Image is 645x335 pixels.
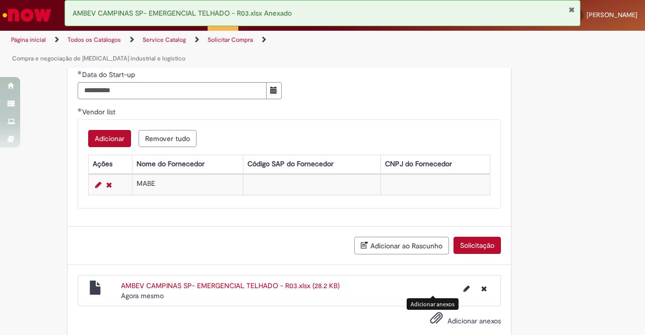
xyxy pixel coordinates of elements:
[12,54,185,62] a: Compra e negociação de [MEDICAL_DATA] industrial e logístico
[82,107,117,116] span: Vendor list
[8,31,422,68] ul: Trilhas de página
[454,237,501,254] button: Solicitação
[475,281,493,297] button: Excluir AMBEV CAMPINAS SP- EMERGENCIAL TELHADO - R03.xlsx
[447,316,501,325] span: Adicionar anexos
[139,130,197,147] button: Remove all rows for Vendor list
[132,155,243,173] th: Nome do Fornecedor
[208,36,253,44] a: Solicitar Compra
[11,36,46,44] a: Página inicial
[587,11,637,19] span: [PERSON_NAME]
[121,281,340,290] a: AMBEV CAMPINAS SP- EMERGENCIAL TELHADO - R03.xlsx (28.2 KB)
[93,179,104,191] a: Editar Linha 1
[1,5,53,25] img: ServiceNow
[143,36,186,44] a: Service Catalog
[121,291,164,300] time: 30/09/2025 15:56:18
[88,155,132,173] th: Ações
[407,298,459,310] div: Adicionar anexos
[380,155,490,173] th: CNPJ do Fornecedor
[73,9,292,18] span: AMBEV CAMPINAS SP- EMERGENCIAL TELHADO - R03.xlsx Anexado
[266,82,282,99] button: Mostrar calendário para Data do Start-up
[78,108,82,112] span: Obrigatório Preenchido
[121,291,164,300] span: Agora mesmo
[82,70,137,79] span: Data do Start-up
[132,174,243,195] td: MABE
[68,36,121,44] a: Todos os Catálogos
[243,155,380,173] th: Código SAP do Fornecedor
[458,281,476,297] button: Editar nome de arquivo AMBEV CAMPINAS SP- EMERGENCIAL TELHADO - R03.xlsx
[78,71,82,75] span: Obrigatório Preenchido
[78,82,267,99] input: Data do Start-up 20 October 2025 Monday
[568,6,575,14] button: Fechar Notificação
[88,130,131,147] button: Add a row for Vendor list
[427,309,445,332] button: Adicionar anexos
[354,237,449,254] button: Adicionar ao Rascunho
[104,179,114,191] a: Remover linha 1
